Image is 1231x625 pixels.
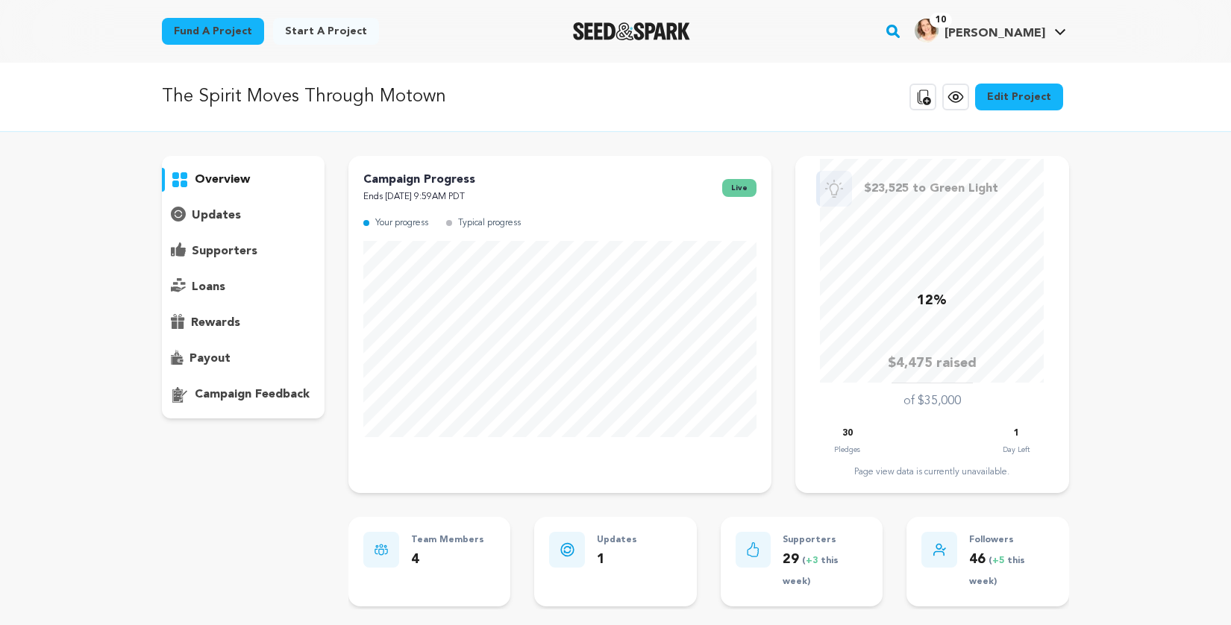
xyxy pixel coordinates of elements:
[363,171,475,189] p: Campaign Progress
[597,549,637,571] p: 1
[162,383,325,406] button: campaign feedback
[969,549,1054,592] p: 46
[783,556,839,587] span: ( this week)
[834,442,860,457] p: Pledges
[195,171,250,189] p: overview
[162,311,325,335] button: rewards
[162,84,446,110] p: The Spirit Moves Through Motown
[945,28,1045,40] span: [PERSON_NAME]
[915,19,1045,43] div: Monica G.'s Profile
[191,314,240,332] p: rewards
[917,290,947,312] p: 12%
[783,532,868,549] p: Supporters
[162,204,325,227] button: updates
[969,556,1025,587] span: ( this week)
[573,22,690,40] a: Seed&Spark Homepage
[810,466,1054,478] div: Page view data is currently unavailable.
[162,18,264,45] a: Fund a project
[458,215,521,232] p: Typical progress
[375,215,428,232] p: Your progress
[1003,442,1030,457] p: Day Left
[912,16,1069,43] a: Monica G.'s Profile
[192,242,257,260] p: supporters
[192,278,225,296] p: loans
[162,275,325,299] button: loans
[992,556,1007,565] span: +5
[411,532,484,549] p: Team Members
[189,350,231,368] p: payout
[975,84,1063,110] a: Edit Project
[573,22,690,40] img: Seed&Spark Logo Dark Mode
[597,532,637,549] p: Updates
[783,549,868,592] p: 29
[915,19,939,43] img: 17d4d55fd908eba5.jpg
[162,347,325,371] button: payout
[806,556,821,565] span: +3
[195,386,310,403] p: campaign feedback
[912,16,1069,47] span: Monica G.'s Profile
[192,207,241,224] p: updates
[930,13,952,28] span: 10
[162,168,325,192] button: overview
[842,425,853,442] p: 30
[1014,425,1019,442] p: 1
[722,179,757,197] span: live
[411,549,484,571] p: 4
[162,239,325,263] button: supporters
[969,532,1054,549] p: Followers
[903,392,961,410] p: of $35,000
[363,189,475,206] p: Ends [DATE] 9:59AM PDT
[273,18,379,45] a: Start a project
